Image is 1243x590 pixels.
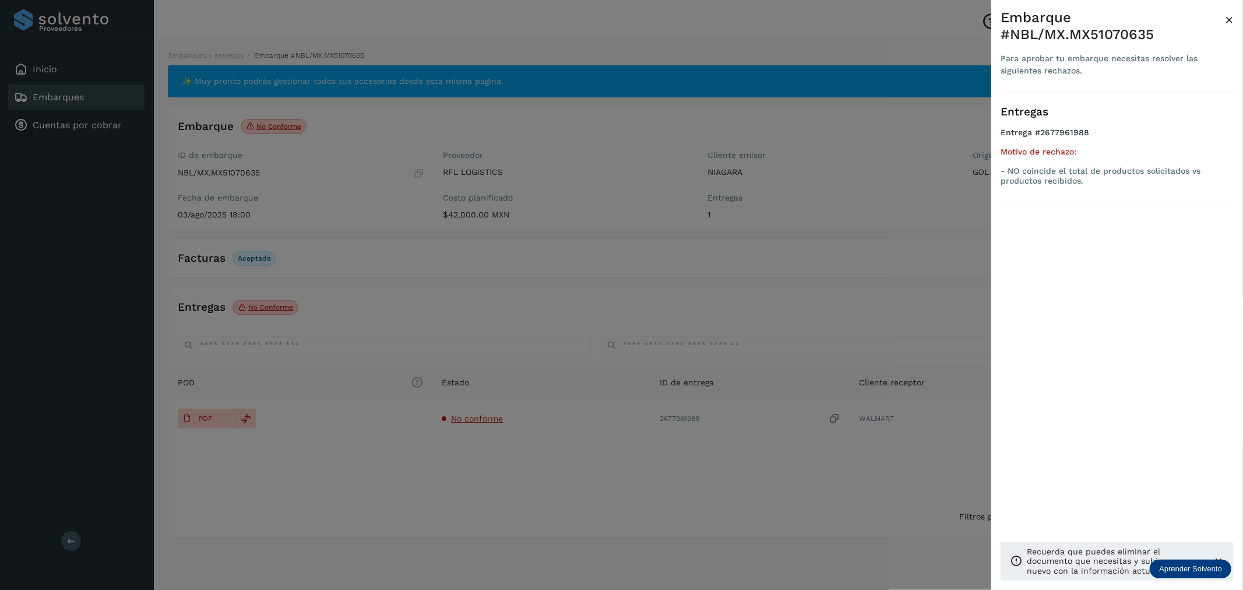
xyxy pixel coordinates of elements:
p: - NO coincide el total de productos solicitados vs productos recibidos. [1001,166,1234,186]
h5: Motivo de rechazo: [1001,147,1234,157]
h4: Entrega #2677961988 [1001,128,1234,147]
p: Recuerda que puedes eliminar el documento que necesitas y subir uno nuevo con la información actu... [1027,547,1203,576]
span: × [1225,12,1234,28]
div: Para aprobar tu embarque necesitas resolver las siguientes rechazos. [1001,52,1225,77]
button: Close [1225,9,1234,30]
div: Aprender Solvento [1150,560,1231,578]
p: Aprender Solvento [1159,564,1222,574]
h3: Entregas [1001,106,1234,119]
div: Embarque #NBL/MX.MX51070635 [1001,9,1225,43]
